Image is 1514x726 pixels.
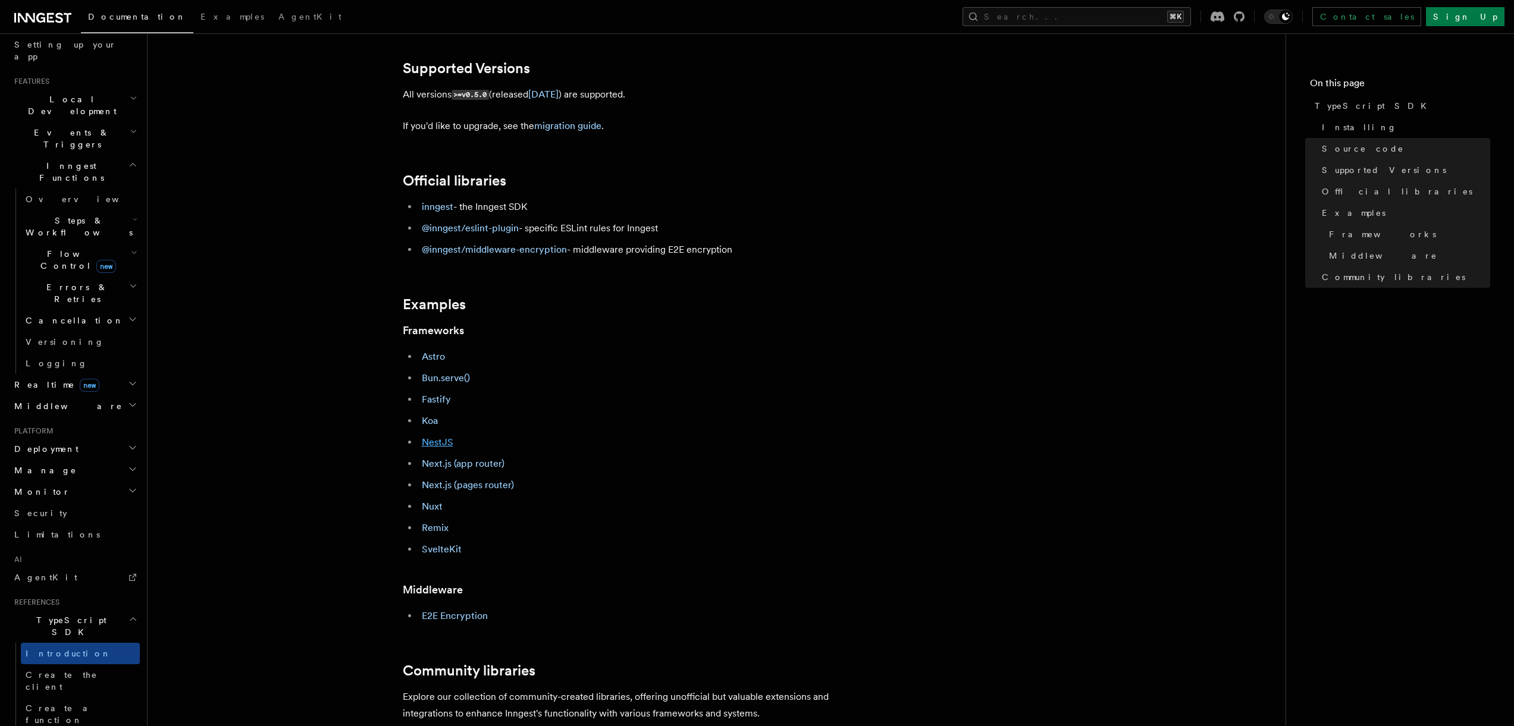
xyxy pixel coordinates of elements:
a: Supported Versions [403,60,530,77]
a: Sign Up [1426,7,1504,26]
button: Steps & Workflows [21,210,140,243]
span: AgentKit [14,573,77,582]
a: Create the client [21,664,140,697]
a: Logging [21,353,140,374]
a: SvelteKit [422,543,462,555]
span: Examples [200,12,264,21]
span: Realtime [10,379,99,391]
a: Documentation [81,4,193,33]
a: Introduction [21,643,140,664]
a: Frameworks [403,322,464,339]
a: Versioning [21,331,140,353]
a: @inngest/eslint-plugin [422,222,519,234]
span: Limitations [14,530,100,539]
a: migration guide [534,120,601,131]
span: Monitor [10,486,70,498]
p: If you'd like to upgrade, see the . [403,118,879,134]
a: Contact sales [1312,7,1421,26]
a: inngest [422,201,453,212]
span: Deployment [10,443,79,455]
a: AgentKit [271,4,349,32]
span: Examples [1322,207,1386,219]
a: Limitations [10,524,140,545]
a: Remix [422,522,449,533]
div: Inngest Functions [10,188,140,374]
span: Frameworks [1329,228,1436,240]
p: All versions (released ) are supported. [403,86,879,103]
span: Supported Versions [1322,164,1446,176]
span: Local Development [10,93,130,117]
button: Events & Triggers [10,122,140,155]
button: Deployment [10,438,140,460]
span: Manage [10,464,77,476]
span: Community libraries [1322,271,1465,283]
span: Create a function [26,703,96,725]
span: Flow Control [21,248,131,272]
button: Middleware [10,395,140,417]
span: Installing [1322,121,1397,133]
a: Setting up your app [10,34,140,67]
a: NestJS [422,436,453,448]
a: Official libraries [1317,181,1490,202]
button: Local Development [10,89,140,122]
a: Community libraries [1317,266,1490,288]
span: AI [10,555,22,564]
a: [DATE] [528,89,559,100]
a: Examples [193,4,271,32]
a: Next.js (app router) [422,458,504,469]
span: new [80,379,99,392]
a: AgentKit [10,567,140,588]
a: Nuxt [422,501,443,512]
span: Create the client [26,670,98,692]
span: Events & Triggers [10,127,130,150]
button: Manage [10,460,140,481]
a: Overview [21,188,140,210]
li: - the Inngest SDK [418,199,879,215]
a: Koa [422,415,438,426]
li: - specific ESLint rules for Inngest [418,220,879,237]
button: Search...⌘K [963,7,1191,26]
a: Frameworks [1324,224,1490,245]
a: Astro [422,351,445,362]
a: Installing [1317,117,1490,138]
span: Introduction [26,649,111,658]
li: - middleware providing E2E encryption [418,241,879,258]
button: Cancellation [21,310,140,331]
button: Realtimenew [10,374,140,395]
button: Inngest Functions [10,155,140,188]
a: TypeScript SDK [1310,95,1490,117]
a: Supported Versions [1317,159,1490,181]
span: Errors & Retries [21,281,129,305]
a: Official libraries [403,172,506,189]
a: Bun.serve() [422,372,470,384]
span: References [10,598,59,607]
span: Platform [10,426,54,436]
button: Errors & Retries [21,276,140,310]
span: Official libraries [1322,186,1472,197]
a: Community libraries [403,662,535,679]
button: Flow Controlnew [21,243,140,276]
span: Logging [26,359,87,368]
a: Security [10,502,140,524]
a: Next.js (pages router) [422,479,514,491]
span: Security [14,508,67,518]
span: new [96,260,116,273]
a: Middleware [403,582,463,598]
span: Features [10,77,49,86]
span: Middleware [10,400,123,412]
a: Examples [1317,202,1490,224]
button: Monitor [10,481,140,502]
a: Examples [403,296,466,313]
a: Fastify [422,394,451,405]
a: @inngest/middleware-encryption [422,244,567,255]
span: Overview [26,194,148,204]
span: AgentKit [278,12,341,21]
span: TypeScript SDK [1315,100,1434,112]
span: Cancellation [21,315,124,326]
span: Setting up your app [14,40,117,61]
code: >=v0.5.0 [452,90,489,100]
h4: On this page [1310,76,1490,95]
button: Toggle dark mode [1264,10,1293,24]
a: Middleware [1324,245,1490,266]
a: E2E Encryption [422,610,488,621]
